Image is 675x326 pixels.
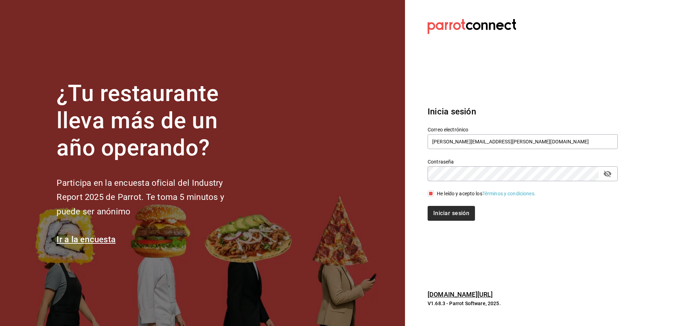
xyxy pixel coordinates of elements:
[57,80,247,161] h1: ¿Tu restaurante lleva más de un año operando?
[482,191,536,196] a: Términos y condiciones.
[428,105,618,118] h3: Inicia sesión
[428,159,618,164] label: Contraseña
[428,291,493,298] a: [DOMAIN_NAME][URL]
[601,168,614,180] button: passwordField
[428,134,618,149] input: Ingresa tu correo electrónico
[428,206,475,221] button: Iniciar sesión
[428,300,618,307] p: V1.68.3 - Parrot Software, 2025.
[428,127,618,132] label: Correo electrónico
[57,176,247,219] h2: Participa en la encuesta oficial del Industry Report 2025 de Parrot. Te toma 5 minutos y puede se...
[437,190,536,197] div: He leído y acepto los
[57,235,116,244] a: Ir a la encuesta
